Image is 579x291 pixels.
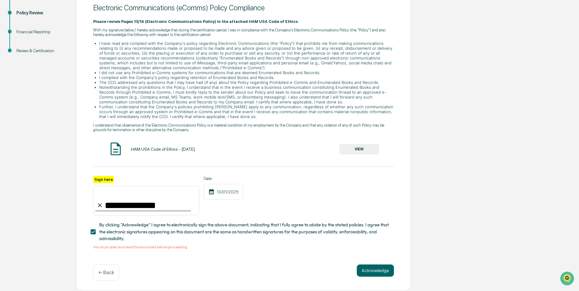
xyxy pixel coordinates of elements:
div: Electronic Communications (eComms) Policy Compliance [93,3,394,12]
div: You must open and read the document before proceeding. [93,245,394,249]
div: HAM USA Code of Ethics - [DATE] [131,147,195,152]
img: 1746055101610-c473b297-6a78-478c-a979-82029cc54cd1 [6,47,17,58]
label: Sign here [93,176,114,183]
div: We're available if you need us! [21,53,77,58]
span: Data Lookup [12,88,38,95]
button: VIEW [339,144,379,154]
li: The CCO addressed any questions that I may have had (if any) about the Policy regarding Prohibite... [99,80,394,85]
label: Date [204,176,243,181]
li: I complied with the Company's policy regarding retention of Enumerated Books and Records. [99,75,394,80]
button: Acknowledge [357,264,394,277]
a: 🖐️Preclearance [4,74,42,85]
p: How can we help? [6,13,111,23]
div: Financial Reporting [16,29,66,35]
span: Pylon [61,103,74,108]
div: 🗄️ [44,77,49,82]
div: 🖐️ [6,77,11,82]
div: Review & Certification [16,48,66,54]
p: I understand that observance of the Electronic Communications Policy is a material condition of m... [93,123,394,132]
a: 🔎Data Lookup [4,86,41,97]
strong: Please review Pages 13/14 (Electronic Communications Policy) in the attached HAM USA Code of Ethics. [93,19,299,24]
a: 🗄️Attestations [42,74,78,85]
p: With my signature below, I hereby acknowledge that during the certification period, I was in comp... [93,28,394,37]
div: 10/01/2025 [204,184,243,199]
li: I did not use any Prohibited e-Comms systems for communications that are deemed Enumerated Books ... [99,70,394,75]
li: Further, I understand that the Company's policies prohibiting [PERSON_NAME] apply to any communic... [99,104,394,119]
div: 🔎 [6,89,11,94]
span: Attestations [50,77,75,83]
li: I have read and complied with the Company's policy regarding Electronic Communications (the “Poli... [99,41,394,70]
span: By clicking "Acknowledge" I agree to electronically sign the above document, indicating that I fu... [99,221,389,242]
a: Powered byPylon [43,103,74,108]
div: Policy Review [16,10,66,16]
button: Start new chat [104,48,111,56]
li: Notwithstanding the prohibitions in the Policy, I understand that in the event I receive a busine... [99,85,394,104]
span: Preclearance [12,77,39,83]
img: Document Icon [108,141,123,156]
iframe: Open customer support [560,271,576,287]
div: Start new chat [21,47,100,53]
p: ← Back [98,270,114,275]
